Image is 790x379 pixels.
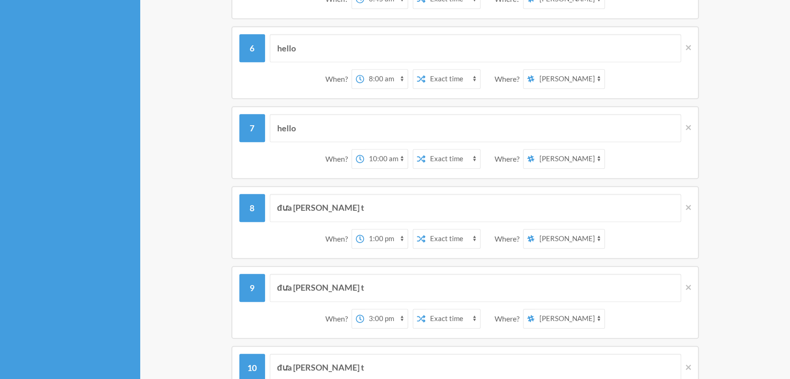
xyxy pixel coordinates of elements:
[325,149,352,169] div: When?
[270,114,682,142] input: Message
[325,69,352,89] div: When?
[495,229,523,249] div: Where?
[325,229,352,249] div: When?
[325,309,352,329] div: When?
[270,274,682,302] input: Message
[495,309,523,329] div: Where?
[270,34,682,62] input: Message
[270,194,682,222] input: Message
[495,69,523,89] div: Where?
[495,149,523,169] div: Where?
